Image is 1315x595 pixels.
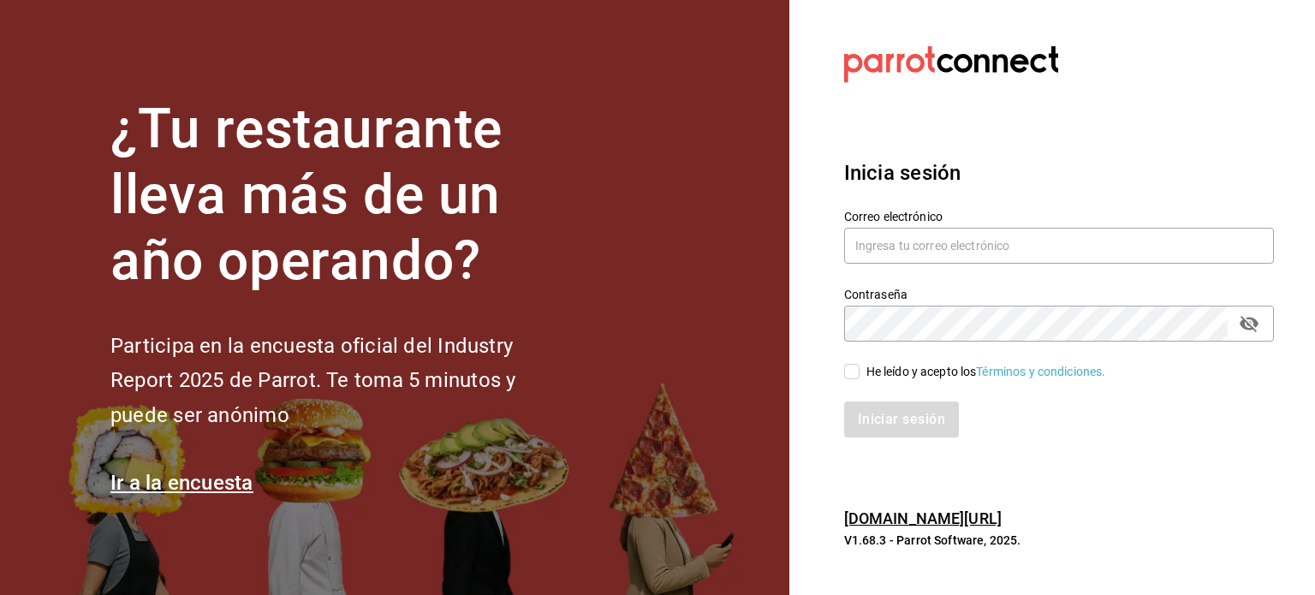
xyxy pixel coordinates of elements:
[844,532,1274,549] p: V1.68.3 - Parrot Software, 2025.
[844,211,1274,223] label: Correo electrónico
[844,228,1274,264] input: Ingresa tu correo electrónico
[110,97,573,294] h1: ¿Tu restaurante lleva más de un año operando?
[844,289,1274,300] label: Contraseña
[844,509,1002,527] a: [DOMAIN_NAME][URL]
[1235,309,1264,338] button: passwordField
[110,471,253,495] a: Ir a la encuesta
[844,158,1274,188] h3: Inicia sesión
[976,365,1105,378] a: Términos y condiciones.
[866,363,1106,381] div: He leído y acepto los
[110,329,573,433] h2: Participa en la encuesta oficial del Industry Report 2025 de Parrot. Te toma 5 minutos y puede se...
